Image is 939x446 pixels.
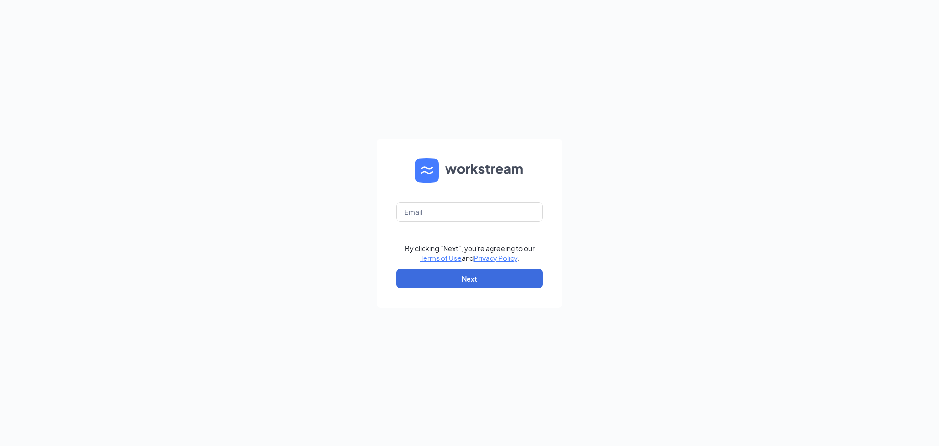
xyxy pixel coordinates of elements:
div: By clicking "Next", you're agreeing to our and . [405,243,535,263]
a: Terms of Use [420,254,462,262]
button: Next [396,269,543,288]
input: Email [396,202,543,222]
a: Privacy Policy [474,254,517,262]
img: WS logo and Workstream text [415,158,524,183]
